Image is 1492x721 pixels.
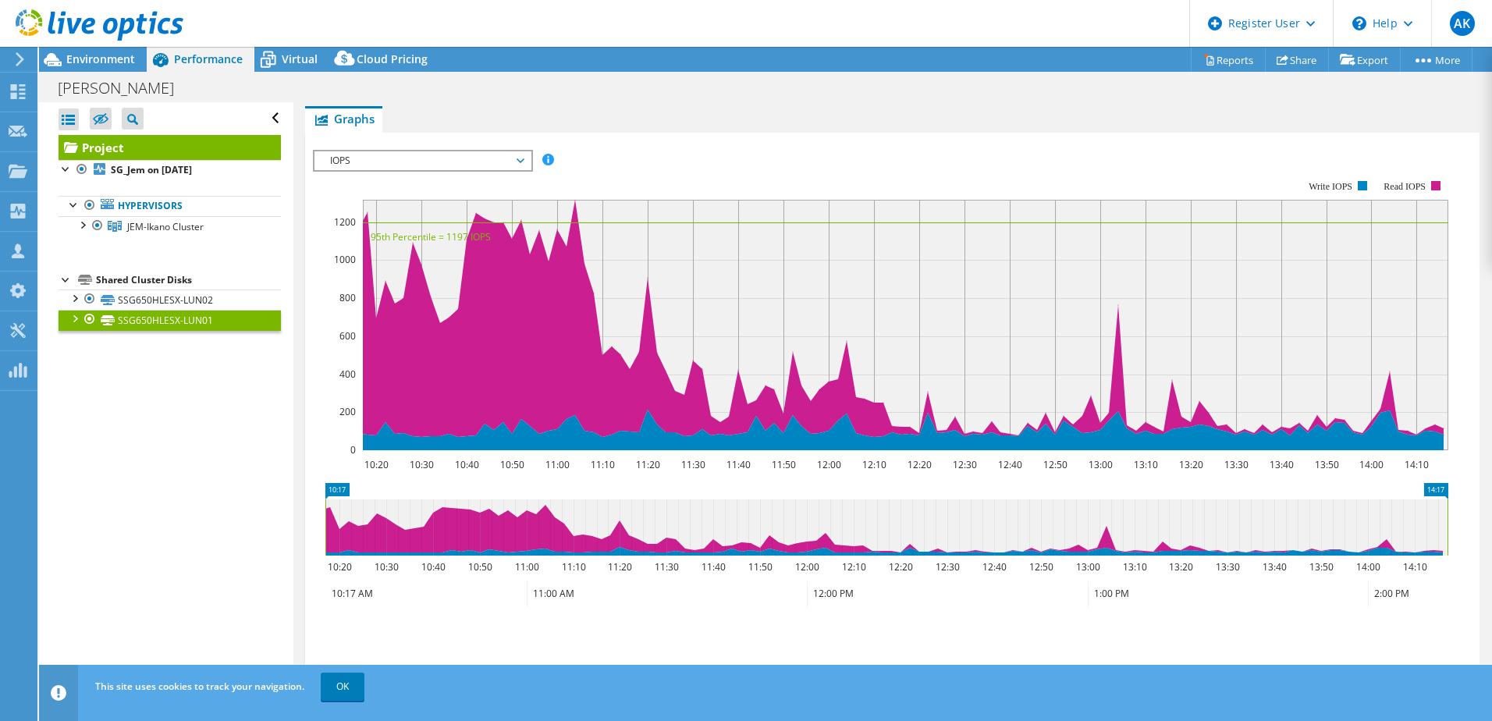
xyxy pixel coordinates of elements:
text: 10:20 [327,560,351,574]
text: 13:40 [1262,560,1286,574]
a: Share [1265,48,1329,72]
text: 11:40 [726,458,750,471]
text: 13:10 [1122,560,1146,574]
text: 10:40 [421,560,445,574]
text: 12:30 [935,560,959,574]
text: 10:30 [409,458,433,471]
b: SG_Jem on [DATE] [111,163,192,176]
text: 13:20 [1178,458,1202,471]
text: 0 [350,443,356,456]
a: Project [59,135,281,160]
a: More [1400,48,1472,72]
text: 10:20 [364,458,388,471]
text: 11:10 [561,560,585,574]
a: JEM-Ikano Cluster [59,216,281,236]
text: 800 [339,291,356,304]
a: Export [1328,48,1401,72]
text: 12:00 [816,458,840,471]
text: 11:20 [635,458,659,471]
text: 13:50 [1314,458,1338,471]
text: 12:40 [982,560,1006,574]
text: 12:10 [861,458,886,471]
text: 11:50 [771,458,795,471]
a: SSG650HLESX-LUN01 [59,310,281,330]
text: 14:00 [1359,458,1383,471]
text: 11:20 [607,560,631,574]
text: 13:40 [1269,458,1293,471]
text: Write IOPS [1309,181,1352,192]
text: 13:50 [1309,560,1333,574]
text: 11:10 [590,458,614,471]
text: 11:40 [701,560,725,574]
text: 13:30 [1215,560,1239,574]
text: 14:10 [1404,458,1428,471]
text: 10:50 [499,458,524,471]
text: 13:00 [1088,458,1112,471]
span: Environment [66,51,135,66]
text: 10:40 [454,458,478,471]
text: 1000 [334,253,356,266]
h1: [PERSON_NAME] [51,80,198,97]
span: Virtual [282,51,318,66]
span: Performance [174,51,243,66]
text: 12:50 [1028,560,1053,574]
span: AK [1450,11,1475,36]
text: 12:00 [794,560,819,574]
text: 10:50 [467,560,492,574]
a: SSG650HLESX-LUN02 [59,289,281,310]
text: 11:00 [514,560,538,574]
a: Hypervisors [59,196,281,216]
text: 12:30 [952,458,976,471]
span: This site uses cookies to track your navigation. [95,680,304,693]
text: 200 [339,405,356,418]
span: JEM-Ikano Cluster [127,220,204,233]
a: Reports [1191,48,1266,72]
text: 12:50 [1043,458,1067,471]
a: SG_Jem on [DATE] [59,160,281,180]
text: 13:10 [1133,458,1157,471]
div: Shared Cluster Disks [96,271,281,289]
text: 13:30 [1224,458,1248,471]
text: 14:10 [1402,560,1426,574]
text: 11:30 [680,458,705,471]
text: 12:40 [997,458,1021,471]
text: 95th Percentile = 1197 IOPS [371,230,491,243]
span: IOPS [322,151,523,170]
span: Cloud Pricing [357,51,428,66]
span: Graphs [313,111,375,126]
text: 13:00 [1075,560,1099,574]
text: Read IOPS [1384,181,1426,192]
text: 600 [339,329,356,343]
text: 12:20 [907,458,931,471]
text: 10:30 [374,560,398,574]
a: OK [321,673,364,701]
text: 11:50 [748,560,772,574]
text: 11:30 [654,560,678,574]
text: 400 [339,368,356,381]
svg: \n [1352,16,1366,30]
text: 13:20 [1168,560,1192,574]
text: 12:20 [888,560,912,574]
text: 1200 [334,215,356,229]
text: 11:00 [545,458,569,471]
text: 14:00 [1355,560,1380,574]
text: 12:10 [841,560,865,574]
